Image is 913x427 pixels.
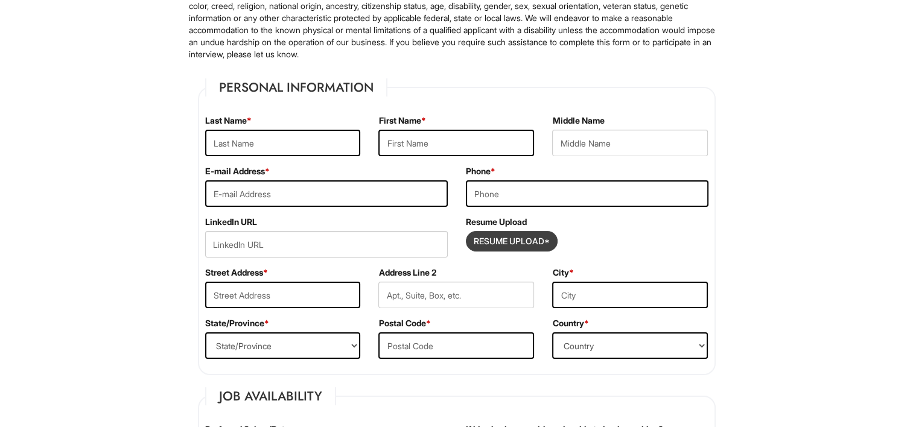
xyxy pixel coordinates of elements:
label: LinkedIn URL [205,216,257,228]
label: E-mail Address [205,165,270,177]
label: Middle Name [552,115,604,127]
legend: Personal Information [205,78,387,96]
input: City [552,282,708,308]
label: Country [552,317,588,329]
label: Resume Upload [466,216,527,228]
input: LinkedIn URL [205,231,448,258]
input: Last Name [205,130,361,156]
button: Resume Upload*Resume Upload* [466,231,558,251]
legend: Job Availability [205,387,336,405]
select: Country [552,332,708,359]
label: Last Name [205,115,252,127]
input: Phone [466,180,708,207]
input: E-mail Address [205,180,448,207]
select: State/Province [205,332,361,359]
input: Apt., Suite, Box, etc. [378,282,534,308]
label: Phone [466,165,495,177]
label: State/Province [205,317,269,329]
label: Street Address [205,267,268,279]
label: City [552,267,573,279]
input: First Name [378,130,534,156]
label: Address Line 2 [378,267,436,279]
label: Postal Code [378,317,430,329]
input: Street Address [205,282,361,308]
input: Postal Code [378,332,534,359]
input: Middle Name [552,130,708,156]
label: First Name [378,115,425,127]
